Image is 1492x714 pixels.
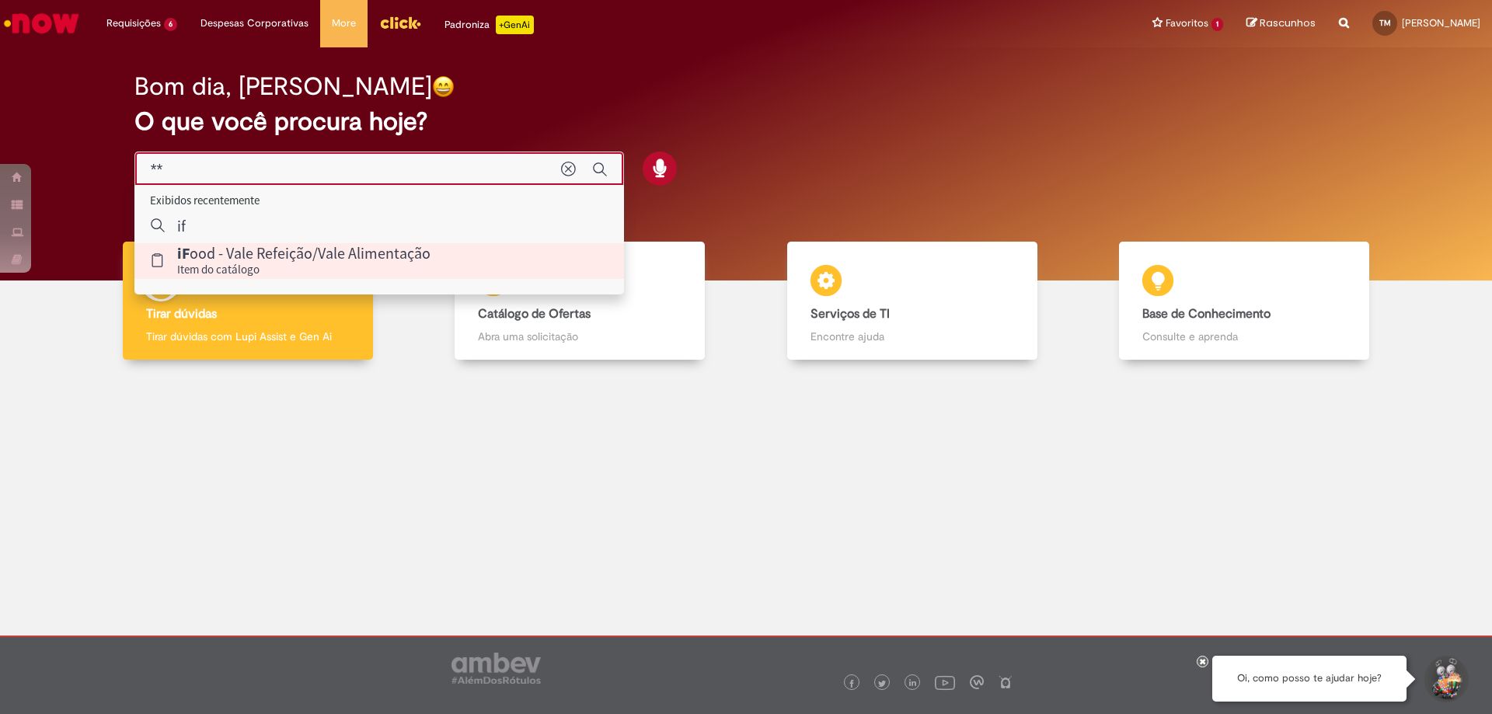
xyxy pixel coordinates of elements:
span: More [332,16,356,31]
a: Tirar dúvidas Tirar dúvidas com Lupi Assist e Gen Ai [82,242,414,360]
img: happy-face.png [432,75,455,98]
button: Iniciar Conversa de Suporte [1422,656,1469,702]
img: logo_footer_ambev_rotulo_gray.png [451,653,541,684]
h2: O que você procura hoje? [134,108,1358,135]
img: logo_footer_linkedin.png [909,679,917,688]
span: Rascunhos [1260,16,1316,30]
a: Catálogo de Ofertas Abra uma solicitação [414,242,747,360]
img: click_logo_yellow_360x200.png [379,11,421,34]
img: logo_footer_workplace.png [970,675,984,689]
a: Base de Conhecimento Consulte e aprenda [1079,242,1411,360]
b: Base de Conhecimento [1142,306,1271,322]
p: +GenAi [496,16,534,34]
div: Oi, como posso te ajudar hoje? [1212,656,1407,702]
img: logo_footer_naosei.png [999,675,1013,689]
p: Tirar dúvidas com Lupi Assist e Gen Ai [146,329,350,344]
b: Catálogo de Ofertas [478,306,591,322]
p: Consulte e aprenda [1142,329,1346,344]
span: 6 [164,18,177,31]
h2: Bom dia, [PERSON_NAME] [134,73,432,100]
span: TM [1379,18,1391,28]
span: Despesas Corporativas [200,16,309,31]
a: Rascunhos [1246,16,1316,31]
span: 1 [1211,18,1223,31]
img: logo_footer_youtube.png [935,672,955,692]
b: Serviços de TI [810,306,890,322]
img: logo_footer_facebook.png [848,680,856,688]
span: Favoritos [1166,16,1208,31]
img: ServiceNow [2,8,82,39]
p: Encontre ajuda [810,329,1014,344]
div: Padroniza [444,16,534,34]
span: [PERSON_NAME] [1402,16,1480,30]
img: logo_footer_twitter.png [878,680,886,688]
a: Serviços de TI Encontre ajuda [746,242,1079,360]
span: Requisições [106,16,161,31]
p: Abra uma solicitação [478,329,682,344]
b: Tirar dúvidas [146,306,217,322]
